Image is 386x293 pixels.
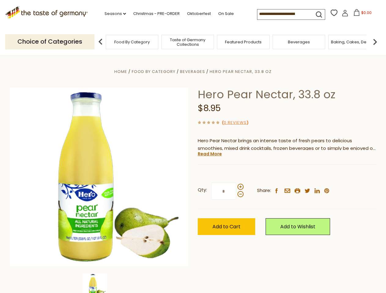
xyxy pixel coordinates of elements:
[210,69,272,74] a: Hero Pear Nectar, 33.8 oz
[133,10,180,17] a: Christmas - PRE-ORDER
[224,120,247,126] a: 0 Reviews
[369,36,381,48] img: next arrow
[198,137,377,152] p: Hero Pear Nectar brings an intense taste of fresh pears to delicious smoothies, mixed drink cockt...
[350,9,376,18] button: $0.00
[163,38,212,47] a: Taste of Germany Collections
[114,40,150,44] a: Food By Category
[94,36,107,48] img: previous arrow
[361,10,372,15] span: $0.00
[5,34,94,49] p: Choice of Categories
[198,186,207,194] strong: Qty:
[266,218,330,235] a: Add to Wishlist
[218,10,234,17] a: On Sale
[288,40,310,44] a: Beverages
[211,183,236,200] input: Qty:
[114,69,127,74] a: Home
[187,10,211,17] a: Oktoberfest
[222,120,248,125] span: ( )
[132,69,175,74] a: Food By Category
[198,218,255,235] button: Add to Cart
[212,223,241,230] span: Add to Cart
[198,88,377,101] h1: Hero Pear Nectar, 33.8 oz
[198,151,222,157] a: Read More
[105,10,126,17] a: Seasons
[10,88,189,266] img: Hero Pear Nectar, 33.8 oz
[257,187,271,194] span: Share:
[225,40,262,44] a: Featured Products
[331,40,378,44] a: Baking, Cakes, Desserts
[180,69,205,74] a: Beverages
[198,102,221,114] span: $8.95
